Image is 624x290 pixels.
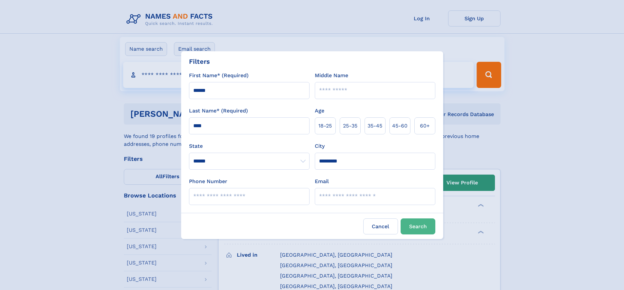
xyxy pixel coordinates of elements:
label: Middle Name [315,72,348,79]
span: 60+ [420,122,430,130]
label: Phone Number [189,178,227,185]
label: Age [315,107,324,115]
label: Last Name* (Required) [189,107,248,115]
label: Email [315,178,329,185]
span: 45‑60 [392,122,407,130]
span: 35‑45 [368,122,382,130]
label: City [315,142,325,150]
span: 18‑25 [318,122,332,130]
span: 25‑35 [343,122,357,130]
label: Cancel [363,218,398,234]
button: Search [401,218,435,234]
label: First Name* (Required) [189,72,249,79]
label: State [189,142,310,150]
div: Filters [189,57,210,66]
